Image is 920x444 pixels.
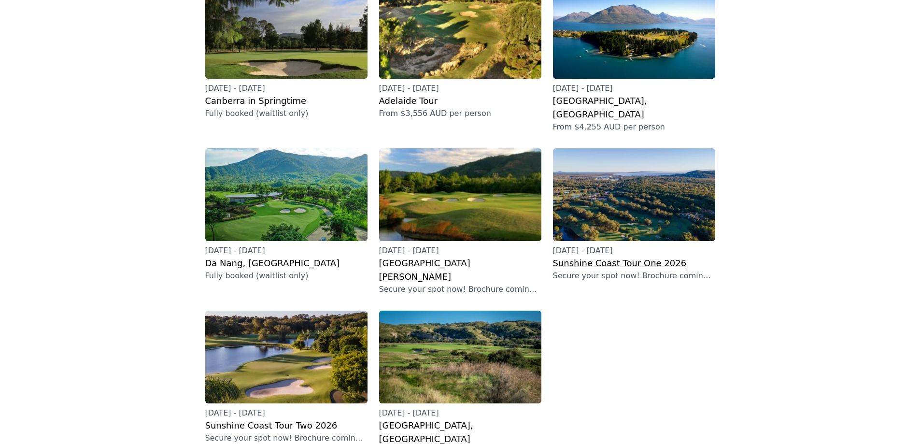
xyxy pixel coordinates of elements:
[205,257,368,270] h2: Da Nang, [GEOGRAPHIC_DATA]
[379,83,541,94] p: [DATE] - [DATE]
[553,94,715,121] h2: [GEOGRAPHIC_DATA], [GEOGRAPHIC_DATA]
[205,432,368,444] p: Secure your spot now! Brochure coming soon
[205,270,368,282] p: Fully booked (waitlist only)
[205,94,368,108] h2: Canberra in Springtime
[205,83,368,94] p: [DATE] - [DATE]
[553,148,715,282] a: [DATE] - [DATE]Sunshine Coast Tour One 2026Secure your spot now! Brochure coming soon
[205,148,368,282] a: [DATE] - [DATE]Da Nang, [GEOGRAPHIC_DATA]Fully booked (waitlist only)
[205,311,368,444] a: [DATE] - [DATE]Sunshine Coast Tour Two 2026Secure your spot now! Brochure coming soon
[553,245,715,257] p: [DATE] - [DATE]
[553,257,715,270] h2: Sunshine Coast Tour One 2026
[553,270,715,282] p: Secure your spot now! Brochure coming soon
[379,284,541,295] p: Secure your spot now! Brochure coming soon
[205,245,368,257] p: [DATE] - [DATE]
[205,419,368,432] h2: Sunshine Coast Tour Two 2026
[379,108,541,119] p: From $3,556 AUD per person
[379,257,541,284] h2: [GEOGRAPHIC_DATA][PERSON_NAME]
[553,83,715,94] p: [DATE] - [DATE]
[553,121,715,133] p: From $4,255 AUD per person
[205,108,368,119] p: Fully booked (waitlist only)
[379,245,541,257] p: [DATE] - [DATE]
[205,407,368,419] p: [DATE] - [DATE]
[379,94,541,108] h2: Adelaide Tour
[379,148,541,295] a: [DATE] - [DATE][GEOGRAPHIC_DATA][PERSON_NAME]Secure your spot now! Brochure coming soon
[379,407,541,419] p: [DATE] - [DATE]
